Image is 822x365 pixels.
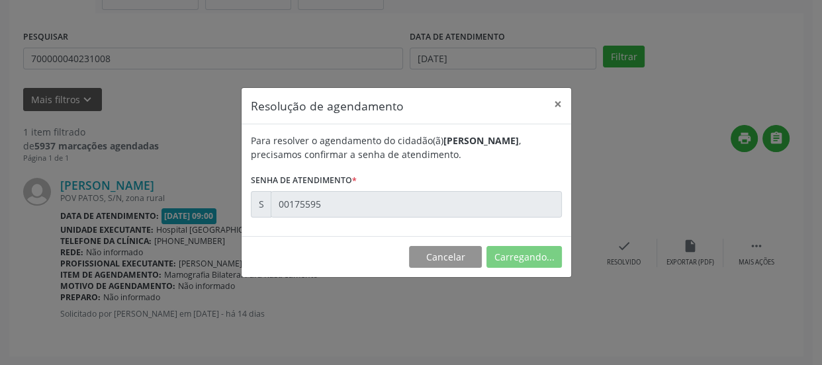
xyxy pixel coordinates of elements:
button: Carregando... [486,246,562,268]
b: [PERSON_NAME] [443,134,519,147]
div: S [251,191,271,218]
div: Para resolver o agendamento do cidadão(ã) , precisamos confirmar a senha de atendimento. [251,134,562,161]
button: Cancelar [409,246,482,268]
button: Close [545,88,571,120]
h5: Resolução de agendamento [251,97,404,114]
label: Senha de atendimento [251,171,357,191]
